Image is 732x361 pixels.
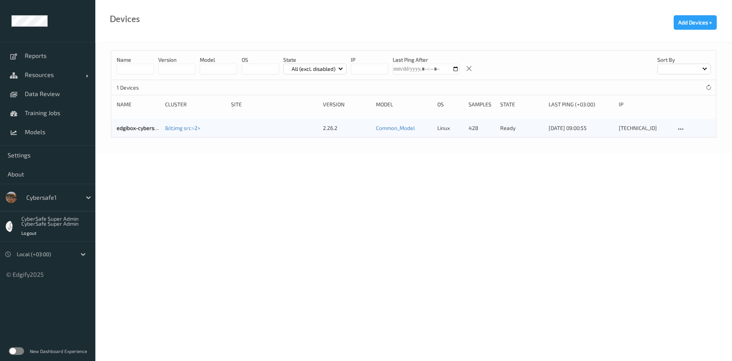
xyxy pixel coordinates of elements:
[500,124,543,132] p: ready
[200,56,237,64] p: model
[323,101,371,108] div: version
[376,101,432,108] div: Model
[165,125,200,131] a: &lt;img src=2>
[657,56,711,64] p: Sort by
[117,125,165,131] a: edgibox-cybersafe1
[437,124,463,132] p: linux
[289,65,338,73] p: All (excl. disabled)
[674,15,717,30] button: Add Devices +
[393,56,459,64] p: Last Ping After
[117,101,160,108] div: Name
[117,84,174,91] p: 1 Devices
[165,101,226,108] div: Cluster
[469,101,494,108] div: Samples
[117,56,154,64] p: Name
[500,101,543,108] div: State
[323,124,371,132] div: 2.26.2
[242,56,279,64] p: OS
[549,124,613,132] div: [DATE] 09:00:55
[110,15,140,23] div: Devices
[283,56,347,64] p: State
[619,101,671,108] div: ip
[619,124,671,132] div: [TECHNICAL_ID]
[158,56,196,64] p: version
[437,101,463,108] div: OS
[351,56,388,64] p: IP
[469,124,494,132] div: 428
[231,101,318,108] div: Site
[549,101,613,108] div: Last Ping (+03:00)
[376,125,415,131] a: Common_Model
